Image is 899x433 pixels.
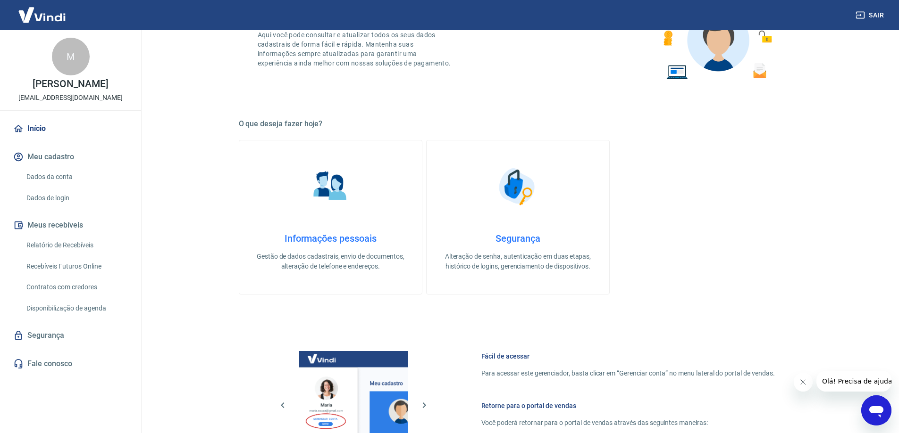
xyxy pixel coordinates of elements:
a: Relatório de Recebíveis [23,236,130,255]
button: Meu cadastro [11,147,130,167]
a: SegurançaSegurançaAlteração de senha, autenticação em duas etapas, histórico de logins, gerenciam... [426,140,610,294]
p: [PERSON_NAME] [33,79,108,89]
div: M [52,38,90,75]
p: Gestão de dados cadastrais, envio de documentos, alteração de telefone e endereços. [254,252,407,271]
button: Sair [854,7,888,24]
h4: Informações pessoais [254,233,407,244]
a: Disponibilização de agenda [23,299,130,318]
span: Olá! Precisa de ajuda? [6,7,79,14]
iframe: Botão para abrir a janela de mensagens [861,395,891,425]
p: Para acessar este gerenciador, basta clicar em “Gerenciar conta” no menu lateral do portal de ven... [481,368,775,378]
img: Vindi [11,0,73,29]
a: Fale conosco [11,353,130,374]
h6: Fácil de acessar [481,351,775,361]
h5: O que deseja fazer hoje? [239,119,798,129]
p: Você poderá retornar para o portal de vendas através das seguintes maneiras: [481,418,775,428]
a: Contratos com credores [23,278,130,297]
img: Informações pessoais [307,163,354,210]
p: Aqui você pode consultar e atualizar todos os seus dados cadastrais de forma fácil e rápida. Mant... [258,30,453,68]
a: Dados da conta [23,167,130,187]
h4: Segurança [442,233,594,244]
p: Alteração de senha, autenticação em duas etapas, histórico de logins, gerenciamento de dispositivos. [442,252,594,271]
iframe: Mensagem da empresa [816,371,891,392]
a: Informações pessoaisInformações pessoaisGestão de dados cadastrais, envio de documentos, alteraçã... [239,140,422,294]
button: Meus recebíveis [11,215,130,236]
a: Recebíveis Futuros Online [23,257,130,276]
a: Segurança [11,325,130,346]
p: [EMAIL_ADDRESS][DOMAIN_NAME] [18,93,123,103]
h6: Retorne para o portal de vendas [481,401,775,410]
a: Dados de login [23,188,130,208]
img: Segurança [494,163,541,210]
a: Início [11,118,130,139]
iframe: Fechar mensagem [794,373,813,392]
